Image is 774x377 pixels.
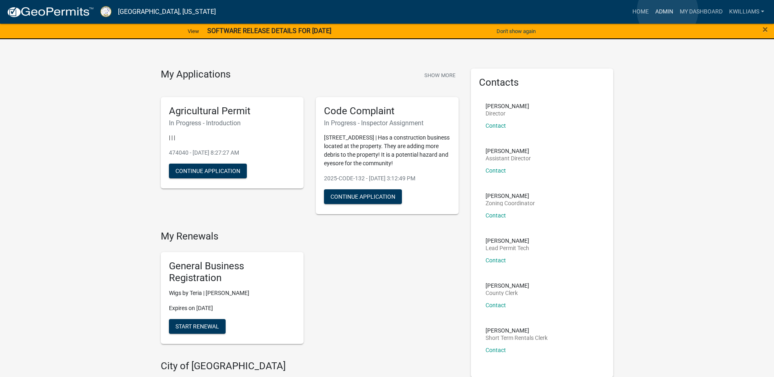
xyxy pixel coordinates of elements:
span: × [763,24,768,35]
p: [PERSON_NAME] [486,148,531,154]
a: Contact [486,167,506,174]
span: Start Renewal [175,323,219,329]
button: Start Renewal [169,319,226,334]
h5: Agricultural Permit [169,105,295,117]
p: [PERSON_NAME] [486,328,548,333]
p: Zoning Coordinator [486,200,535,206]
button: Continue Application [324,189,402,204]
p: Director [486,111,529,116]
h4: My Renewals [161,231,459,242]
h5: Code Complaint [324,105,450,117]
p: [PERSON_NAME] [486,283,529,288]
h5: Contacts [479,77,605,89]
p: County Clerk [486,290,529,296]
p: [PERSON_NAME] [486,238,529,244]
a: Contact [486,347,506,353]
p: [PERSON_NAME] [486,103,529,109]
p: Expires on [DATE] [169,304,295,313]
p: 474040 - [DATE] 8:27:27 AM [169,149,295,157]
a: Home [629,4,652,20]
a: Contact [486,122,506,129]
img: Putnam County, Georgia [100,6,111,17]
p: [STREET_ADDRESS] | Has a construction business located at the property. They are adding more debr... [324,133,450,168]
a: Contact [486,302,506,308]
h4: My Applications [161,69,231,81]
h6: In Progress - Introduction [169,119,295,127]
h4: City of [GEOGRAPHIC_DATA] [161,360,459,372]
h5: General Business Registration [169,260,295,284]
a: My Dashboard [676,4,726,20]
a: View [184,24,202,38]
a: kwilliams [726,4,767,20]
p: Wigs by Teria | [PERSON_NAME] [169,289,295,297]
a: Admin [652,4,676,20]
a: Contact [486,257,506,264]
p: 2025-CODE-132 - [DATE] 3:12:49 PM [324,174,450,183]
wm-registration-list-section: My Renewals [161,231,459,350]
button: Don't show again [493,24,539,38]
p: [PERSON_NAME] [486,193,535,199]
p: | | | [169,133,295,142]
button: Show More [421,69,459,82]
strong: SOFTWARE RELEASE DETAILS FOR [DATE] [207,27,331,35]
p: Lead Permit Tech [486,245,529,251]
a: Contact [486,212,506,219]
p: Short Term Rentals Clerk [486,335,548,341]
button: Close [763,24,768,34]
button: Continue Application [169,164,247,178]
p: Assistant Director [486,155,531,161]
a: [GEOGRAPHIC_DATA], [US_STATE] [118,5,216,19]
h6: In Progress - Inspector Assignment [324,119,450,127]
